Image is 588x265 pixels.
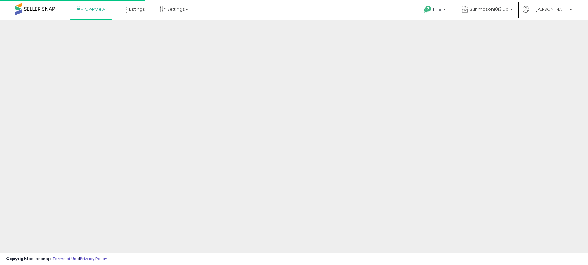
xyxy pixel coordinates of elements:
a: Privacy Policy [80,256,107,262]
span: Listings [129,6,145,12]
strong: Copyright [6,256,29,262]
span: Sunmoson1013 Llc [470,6,508,12]
a: Help [419,1,452,20]
a: Hi [PERSON_NAME] [523,6,572,20]
span: Overview [85,6,105,12]
a: Terms of Use [53,256,79,262]
div: seller snap | | [6,256,107,262]
span: Hi [PERSON_NAME] [531,6,568,12]
span: Help [433,7,441,12]
i: Get Help [424,6,432,13]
